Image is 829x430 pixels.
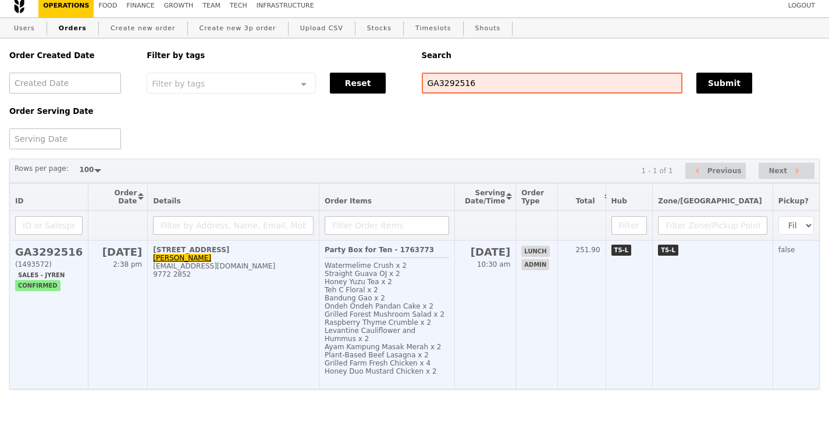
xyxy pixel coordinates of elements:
[325,197,372,205] span: Order Items
[611,197,627,205] span: Hub
[325,270,400,278] span: Straight Guava OJ x 2
[153,216,314,235] input: Filter by Address, Name, Email, Mobile
[325,216,449,235] input: Filter Order Items
[153,262,314,270] div: [EMAIL_ADDRESS][DOMAIN_NAME]
[330,73,386,94] button: Reset
[658,197,762,205] span: Zone/[GEOGRAPHIC_DATA]
[94,246,142,258] h2: [DATE]
[15,280,61,291] span: confirmed
[153,270,314,278] div: 9772 2852
[576,246,600,254] span: 251.90
[521,246,549,257] span: lunch
[153,246,314,254] div: [STREET_ADDRESS]
[411,18,456,39] a: Timeslots
[325,286,378,294] span: Teh C Floral x 2
[106,18,180,39] a: Create new order
[9,51,133,60] h5: Order Created Date
[153,197,180,205] span: Details
[15,163,69,174] label: Rows per page:
[325,359,430,367] span: Grilled Farm Fresh Chicken x 4
[325,310,444,318] span: Grilled Forest Mushroom Salad x 2
[471,18,506,39] a: Shouts
[685,163,746,180] button: Previous
[54,18,91,39] a: Orders
[15,197,23,205] span: ID
[15,260,83,268] div: (1493572)
[325,302,433,310] span: Ondeh Ondeh Pandan Cake x 2
[9,128,121,149] input: Serving Date
[15,246,83,258] h2: GA3292516
[9,73,121,94] input: Created Date
[325,294,385,302] span: Bandung Gao x 2
[658,216,767,235] input: Filter Zone/Pickup Point
[325,351,429,359] span: Plant‑Based Beef Lasagna x 2
[152,78,205,88] span: Filter by tags
[611,245,632,256] span: TS-L
[325,367,437,375] span: Honey Duo Mustard Chicken x 2
[658,245,678,256] span: TS-L
[15,270,67,281] span: Sales - Jyren
[641,167,673,175] div: 1 - 1 of 1
[296,18,348,39] a: Upload CSV
[325,246,434,254] b: Party Box for Ten - 1763773
[325,327,415,343] span: Levantine Cauliflower and Hummus x 2
[153,254,211,262] a: [PERSON_NAME]
[477,260,510,268] span: 10:30 am
[696,73,752,94] button: Submit
[15,216,83,235] input: ID or Salesperson name
[9,107,133,116] h5: Order Serving Date
[422,73,682,94] input: Search any field
[325,343,441,351] span: Ayam Kampung Masak Merah x 2
[707,164,742,178] span: Previous
[611,216,647,235] input: Filter Hub
[147,51,407,60] h5: Filter by tags
[521,259,549,270] span: admin
[778,197,809,205] span: Pickup?
[9,18,40,39] a: Users
[195,18,281,39] a: Create new 3p order
[362,18,396,39] a: Stocks
[325,318,431,327] span: Raspberry Thyme Crumble x 2
[325,261,407,270] span: Watermelime Crush x 2
[759,163,814,180] button: Next
[422,51,820,60] h5: Search
[778,246,795,254] span: false
[325,278,392,286] span: Honey Yuzu Tea x 2
[768,164,787,178] span: Next
[460,246,511,258] h2: [DATE]
[521,189,544,205] span: Order Type
[113,260,142,268] span: 2:38 pm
